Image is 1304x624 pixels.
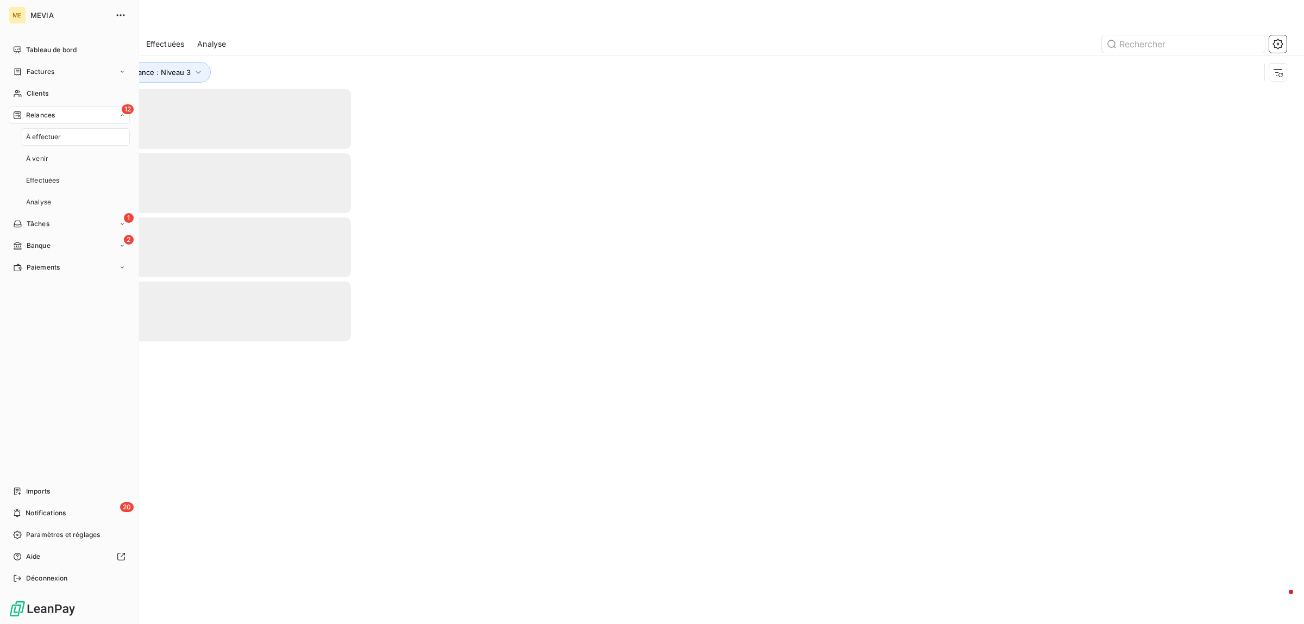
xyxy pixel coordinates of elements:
[26,154,48,164] span: À venir
[26,45,77,55] span: Tableau de bord
[26,486,50,496] span: Imports
[27,67,54,77] span: Factures
[9,548,130,565] a: Aide
[26,110,55,120] span: Relances
[120,502,134,512] span: 20
[9,7,26,24] div: ME
[93,68,191,77] span: Niveau de relance : Niveau 3
[27,89,48,98] span: Clients
[1102,35,1265,53] input: Rechercher
[9,600,76,617] img: Logo LeanPay
[26,197,51,207] span: Analyse
[27,263,60,272] span: Paiements
[146,39,185,49] span: Effectuées
[122,104,134,114] span: 12
[26,573,68,583] span: Déconnexion
[30,11,109,20] span: MEVIA
[26,508,66,518] span: Notifications
[197,39,226,49] span: Analyse
[26,132,61,142] span: À effectuer
[124,235,134,245] span: 2
[27,219,49,229] span: Tâches
[26,552,41,561] span: Aide
[26,530,100,540] span: Paramètres et réglages
[27,241,51,251] span: Banque
[77,62,211,83] button: Niveau de relance : Niveau 3
[26,176,60,185] span: Effectuées
[124,213,134,223] span: 1
[1267,587,1293,613] iframe: Intercom live chat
